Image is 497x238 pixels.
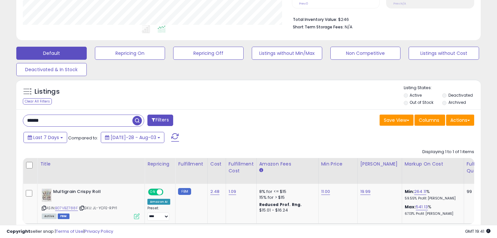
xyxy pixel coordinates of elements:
[229,161,254,174] div: Fulfillment Cost
[380,115,414,126] button: Save View
[101,132,164,143] button: [DATE]-28 - Aug-03
[147,115,173,126] button: Filters
[402,158,464,184] th: The percentage added to the cost of goods (COGS) that forms the calculator for Min & Max prices.
[446,115,474,126] button: Actions
[410,100,433,105] label: Out of Stock
[111,134,156,141] span: [DATE]-28 - Aug-03
[178,188,191,195] small: FBM
[40,161,142,167] div: Title
[330,47,401,60] button: Non Competitive
[173,47,244,60] button: Repricing Off
[53,189,132,197] b: Multigrain Crispy Roll
[467,189,487,195] div: 99
[293,15,469,23] li: $246
[293,17,337,22] b: Total Inventory Value:
[405,189,459,201] div: %
[448,100,466,105] label: Archived
[42,189,140,218] div: ASIN:
[35,87,60,96] h5: Listings
[42,189,52,202] img: 5198974GJrL._SL40_.jpg
[414,115,445,126] button: Columns
[405,204,416,210] b: Max:
[259,189,313,195] div: 8% for <= $15
[345,24,353,30] span: N/A
[404,85,481,91] p: Listing States:
[299,2,308,6] small: Prev: 0
[147,206,170,221] div: Preset:
[405,188,414,195] b: Min:
[422,149,474,155] div: Displaying 1 to 1 of 1 items
[149,189,157,195] span: ON
[252,47,322,60] button: Listings without Min/Max
[16,63,87,76] button: Deactivated & In Stock
[360,161,399,167] div: [PERSON_NAME]
[178,161,204,167] div: Fulfillment
[23,132,67,143] button: Last 7 Days
[162,189,173,195] span: OFF
[42,214,57,219] span: All listings currently available for purchase on Amazon
[293,24,344,30] b: Short Term Storage Fees:
[16,47,87,60] button: Default
[95,47,165,60] button: Repricing On
[79,205,117,211] span: | SKU: JL-YCFE-RPY1
[360,188,371,195] a: 19.99
[321,188,330,195] a: 11.00
[259,202,302,207] b: Reduced Prof. Rng.
[419,117,439,123] span: Columns
[259,161,316,167] div: Amazon Fees
[416,204,428,210] a: 541.13
[414,188,426,195] a: 264.11
[410,92,422,98] label: Active
[393,2,406,6] small: Prev: N/A
[147,161,173,167] div: Repricing
[321,161,355,167] div: Min Price
[467,161,489,174] div: Fulfillable Quantity
[448,92,473,98] label: Deactivated
[259,208,313,213] div: $15.01 - $16.24
[33,134,59,141] span: Last 7 Days
[405,161,461,167] div: Markup on Cost
[210,161,223,167] div: Cost
[58,214,69,219] span: FBM
[56,228,83,234] a: Terms of Use
[405,196,459,201] p: 59.55% Profit [PERSON_NAME]
[7,228,30,234] strong: Copyright
[84,228,113,234] a: Privacy Policy
[55,205,78,211] a: B07VBZ788F
[7,229,113,235] div: seller snap | |
[210,188,220,195] a: 2.48
[409,47,479,60] button: Listings without Cost
[259,195,313,200] div: 15% for > $15
[405,212,459,216] p: 67.13% Profit [PERSON_NAME]
[23,98,52,104] div: Clear All Filters
[147,199,170,205] div: Amazon AI
[68,135,98,141] span: Compared to:
[229,188,236,195] a: 1.09
[405,204,459,216] div: %
[465,228,490,234] span: 2025-08-12 19:41 GMT
[259,167,263,173] small: Amazon Fees.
